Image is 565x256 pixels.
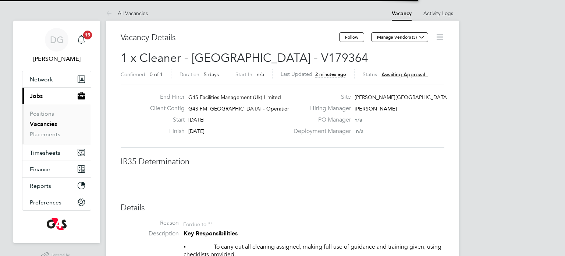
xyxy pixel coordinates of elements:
[30,199,61,206] span: Preferences
[22,144,91,161] button: Timesheets
[22,88,91,104] button: Jobs
[289,127,351,135] label: Deployment Manager
[106,10,148,17] a: All Vacancies
[30,182,51,189] span: Reports
[144,116,185,124] label: Start
[22,104,91,144] div: Jobs
[22,71,91,87] button: Network
[121,230,179,238] label: Description
[30,92,43,99] span: Jobs
[183,219,213,228] div: For due to ""
[257,71,264,78] span: n/a
[150,71,163,78] span: 0 of 1
[121,219,179,227] label: Reason
[188,116,205,123] span: [DATE]
[289,116,351,124] label: PO Manager
[13,21,100,243] nav: Main navigation
[30,110,54,117] a: Positions
[180,71,199,78] label: Duration
[30,149,60,156] span: Timesheets
[22,161,91,177] button: Finance
[121,32,339,43] h3: Vacancy Details
[356,128,363,134] span: n/a
[289,93,351,101] label: Site
[371,32,428,42] button: Manage Vendors (3)
[188,128,205,134] span: [DATE]
[144,105,185,112] label: Client Config
[315,71,346,77] span: 2 minutes ago
[392,10,412,17] a: Vacancy
[121,71,145,78] label: Confirmed
[188,94,281,101] span: G4S Facilities Management (Uk) Limited
[22,55,91,63] span: Danny Glass
[83,31,92,39] span: 19
[144,127,185,135] label: Finish
[339,32,364,42] button: Follow
[423,10,453,17] a: Activity Logs
[235,71,252,78] label: Start In
[22,194,91,210] button: Preferences
[30,120,57,127] a: Vacancies
[121,157,444,167] h3: IR35 Determination
[74,28,89,52] a: 19
[204,71,219,78] span: 5 days
[355,105,397,112] span: [PERSON_NAME]
[381,71,428,78] span: Awaiting approval -
[22,218,91,230] a: Go to home page
[121,203,444,213] h3: Details
[355,94,448,101] span: [PERSON_NAME][GEOGRAPHIC_DATA]
[30,166,50,173] span: Finance
[355,116,362,123] span: n/a
[22,178,91,194] button: Reports
[188,105,294,112] span: G4S FM [GEOGRAPHIC_DATA] - Operational
[121,51,368,65] span: 1 x Cleaner - [GEOGRAPHIC_DATA] - V179364
[289,105,351,112] label: Hiring Manager
[50,35,64,45] span: DG
[30,76,53,83] span: Network
[184,230,238,237] strong: Key Responsibilities
[363,71,377,78] label: Status
[22,28,91,63] a: DG[PERSON_NAME]
[144,93,185,101] label: End Hirer
[30,131,60,138] a: Placements
[281,71,312,77] label: Last Updated
[47,218,67,230] img: g4s-logo-retina.png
